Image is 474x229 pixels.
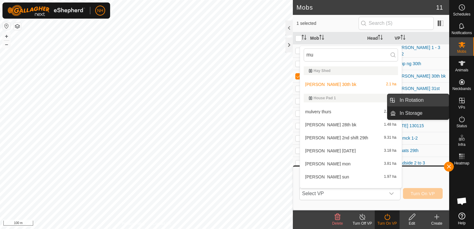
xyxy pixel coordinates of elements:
[384,110,396,114] span: 2.56 ha
[392,32,449,44] th: VP
[395,74,446,79] a: [PERSON_NAME] 30th bk
[300,158,402,170] li: mulvey mon
[384,188,396,192] span: 3.03 ha
[304,48,398,61] input: Search
[400,110,423,117] span: In Storage
[452,31,472,35] span: Notifications
[384,123,396,127] span: 1.48 ha
[400,221,424,226] div: Edit
[332,221,343,226] span: Delete
[449,210,474,227] a: Help
[309,69,393,73] div: Hay Shed
[395,136,418,141] a: Bot mck 1-2
[320,44,362,57] div: [PERSON_NAME] Block
[7,5,85,16] img: Gallagher Logo
[396,107,449,119] a: In Storage
[305,110,331,114] span: mulvery thurs
[384,136,396,140] span: 9.31 ha
[359,17,434,30] input: Search (S)
[385,187,398,200] div: dropdown trigger
[456,124,467,128] span: Status
[350,221,375,226] div: Turn Off VP
[300,171,402,183] li: mulvey sun
[300,187,385,200] span: Select VP
[411,191,435,196] span: Turn On VP
[300,64,402,222] ul: Option List
[365,32,392,44] th: Head
[300,184,402,196] li: mulvey tues
[396,94,449,106] a: In Rotation
[375,221,400,226] div: Turn On VP
[153,221,171,227] a: Contact Us
[458,143,465,146] span: Infra
[386,82,396,87] span: 2.1 ha
[384,175,396,179] span: 1.97 ha
[3,41,10,48] button: –
[305,82,356,87] span: [PERSON_NAME] 30th bk
[453,12,470,16] span: Schedules
[395,148,418,153] a: mouats 29th
[457,50,466,53] span: Mobs
[452,87,471,91] span: Neckbands
[395,160,425,165] a: Roadside 2 to 3
[3,33,10,40] button: +
[384,149,396,153] span: 3.18 ha
[395,123,424,128] a: [DATE] 130115
[300,145,402,157] li: mulvey friday
[395,86,440,91] a: [PERSON_NAME] 31st
[300,119,402,131] li: mulvey 28th bk
[454,161,469,165] span: Heatmap
[387,107,449,119] li: In Storage
[297,20,359,27] span: 1 selected
[308,32,365,44] th: Mob
[458,221,466,225] span: Help
[319,36,324,41] p-sorticon: Activate to sort
[297,4,436,11] h2: Mobs
[305,188,351,192] span: [PERSON_NAME] tues
[403,188,443,199] button: Turn On VP
[395,61,421,66] a: pump ng 30th
[453,192,471,210] a: Open chat
[436,3,443,12] span: 11
[395,45,440,56] a: [PERSON_NAME] 1 - 3 BF 2
[400,97,423,104] span: In Rotation
[305,136,368,140] span: [PERSON_NAME] 2nd shift 29th
[384,162,396,166] span: 3.81 ha
[122,221,145,227] a: Privacy Policy
[300,78,402,91] li: mulvey 30th bk
[305,162,351,166] span: [PERSON_NAME] mon
[3,22,10,30] button: Reset Map
[300,106,402,118] li: mulvery thurs
[378,36,383,41] p-sorticon: Activate to sort
[424,221,449,226] div: Create
[300,132,402,144] li: mulvey 2nd shift 29th
[400,36,405,41] p-sorticon: Activate to sort
[455,68,468,72] span: Animals
[387,94,449,106] li: In Rotation
[309,96,393,100] div: House Pad 1
[302,36,306,41] p-sorticon: Activate to sort
[305,175,349,179] span: [PERSON_NAME] sun
[458,106,465,109] span: VPs
[305,123,356,127] span: [PERSON_NAME] 28th bk
[97,7,103,14] span: NH
[305,149,356,153] span: [PERSON_NAME] [DATE]
[14,23,21,30] button: Map Layers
